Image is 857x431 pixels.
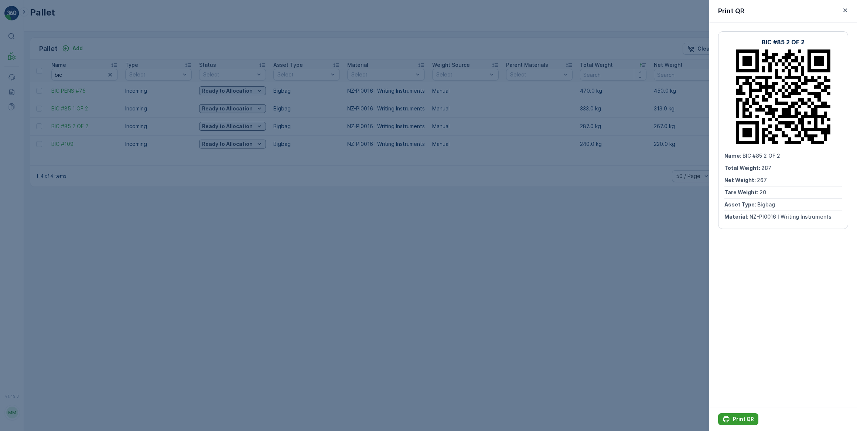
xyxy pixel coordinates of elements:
[733,415,754,423] p: Print QR
[724,165,761,171] span: Total Weight :
[724,177,757,183] span: Net Weight :
[6,121,24,127] span: Name :
[39,146,52,152] span: 194.5
[742,153,780,159] span: BIC #85 2 OF 2
[6,170,39,176] span: Asset Type :
[724,189,759,195] span: Tare Weight :
[718,413,758,425] button: Print QR
[407,6,448,15] p: Pallet #20657
[724,213,750,220] span: Material :
[31,182,150,188] span: NZ-A0002 I Beauty and homecare rigid plastic
[718,6,744,16] p: Print QR
[724,153,742,159] span: Name :
[762,38,805,47] p: BIC #85 2 OF 2
[750,213,832,220] span: NZ-PI0016 I Writing Instruments
[757,177,767,183] span: 267
[761,165,771,171] span: 287
[6,133,43,140] span: Total Weight :
[39,170,57,176] span: Bigbag
[24,121,60,127] span: Pallet #20657
[6,146,39,152] span: Net Weight :
[6,158,41,164] span: Tare Weight :
[759,189,766,195] span: 20
[43,133,57,140] span: 214.5
[724,201,757,208] span: Asset Type :
[41,158,48,164] span: 20
[6,182,31,188] span: Material :
[757,201,775,208] span: Bigbag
